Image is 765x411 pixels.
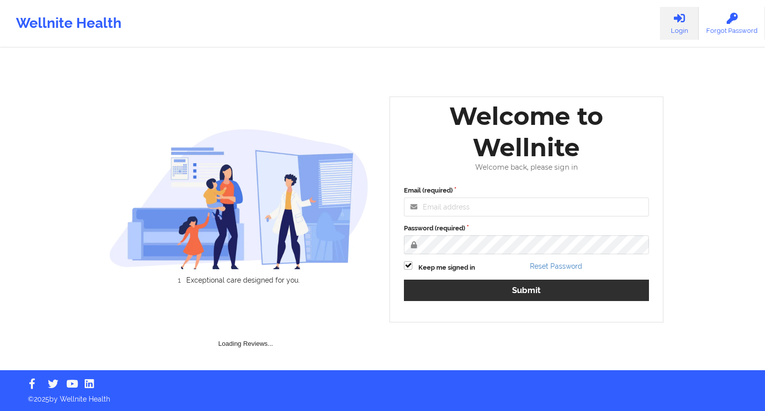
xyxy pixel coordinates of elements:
a: Forgot Password [699,7,765,40]
div: Welcome to Wellnite [397,101,656,163]
label: Email (required) [404,186,649,196]
li: Exceptional care designed for you. [118,276,369,284]
div: Loading Reviews... [109,301,383,349]
div: Welcome back, please sign in [397,163,656,172]
img: wellnite-auth-hero_200.c722682e.png [109,128,369,269]
a: Reset Password [530,262,582,270]
a: Login [660,7,699,40]
button: Submit [404,280,649,301]
input: Email address [404,198,649,216]
p: © 2025 by Wellnite Health [21,387,744,404]
label: Keep me signed in [418,263,475,273]
label: Password (required) [404,223,649,233]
